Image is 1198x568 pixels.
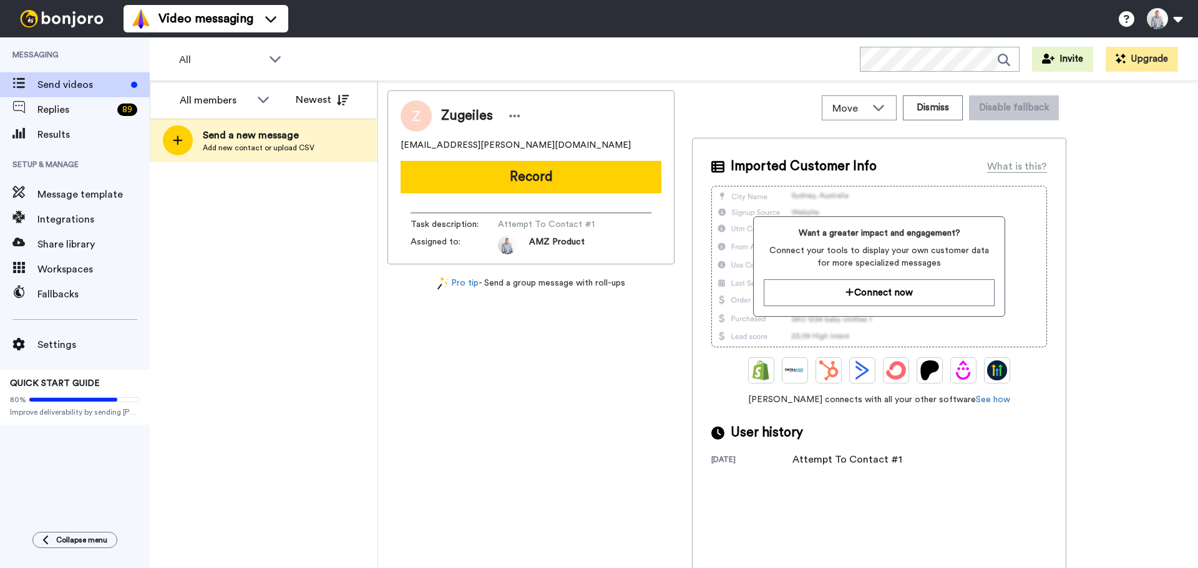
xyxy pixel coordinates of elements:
[32,532,117,548] button: Collapse menu
[903,95,963,120] button: Dismiss
[37,237,150,252] span: Share library
[158,10,253,27] span: Video messaging
[387,277,674,290] div: - Send a group message with roll-ups
[37,337,150,352] span: Settings
[711,455,792,467] div: [DATE]
[401,100,432,132] img: Image of Zugeiles
[203,128,314,143] span: Send a new message
[819,360,839,380] img: Hubspot
[498,218,616,231] span: Attempt To Contact #1
[179,52,263,67] span: All
[976,395,1010,404] a: See how
[37,127,150,142] span: Results
[437,277,479,290] a: Pro tip
[37,187,150,202] span: Message template
[401,161,661,193] button: Record
[852,360,872,380] img: ActiveCampaign
[37,102,112,117] span: Replies
[987,360,1007,380] img: GoHighLevel
[764,279,994,306] button: Connect now
[437,277,449,290] img: magic-wand.svg
[56,535,107,545] span: Collapse menu
[886,360,906,380] img: ConvertKit
[920,360,940,380] img: Patreon
[10,379,100,388] span: QUICK START GUIDE
[987,159,1047,174] div: What is this?
[37,77,126,92] span: Send videos
[411,218,498,231] span: Task description :
[37,287,150,302] span: Fallbacks
[180,93,251,108] div: All members
[529,236,585,254] span: AMZ Product
[441,107,493,125] span: Zugeiles
[498,236,517,254] img: 0c7be819-cb90-4fe4-b844-3639e4b630b0-1684457197.jpg
[711,393,1047,406] span: [PERSON_NAME] connects with all your other software
[785,360,805,380] img: Ontraport
[401,139,631,152] span: [EMAIL_ADDRESS][PERSON_NAME][DOMAIN_NAME]
[15,10,109,27] img: bj-logo-header-white.svg
[764,227,994,239] span: Want a greater impact and engagement?
[953,360,973,380] img: Drip
[764,244,994,269] span: Connect your tools to display your own customer data for more specialized messages
[792,452,902,467] div: Attempt To Contact #1
[731,423,803,442] span: User history
[286,87,358,112] button: Newest
[832,101,866,116] span: Move
[203,143,314,153] span: Add new contact or upload CSV
[37,262,150,277] span: Workspaces
[969,95,1059,120] button: Disable fallback
[10,407,140,417] span: Improve deliverability by sending [PERSON_NAME]’s from your own email
[411,236,498,254] span: Assigned to:
[1106,47,1178,72] button: Upgrade
[131,9,151,29] img: vm-color.svg
[751,360,771,380] img: Shopify
[10,395,26,405] span: 80%
[37,212,150,227] span: Integrations
[1032,47,1093,72] button: Invite
[117,103,137,116] div: 89
[731,157,877,176] span: Imported Customer Info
